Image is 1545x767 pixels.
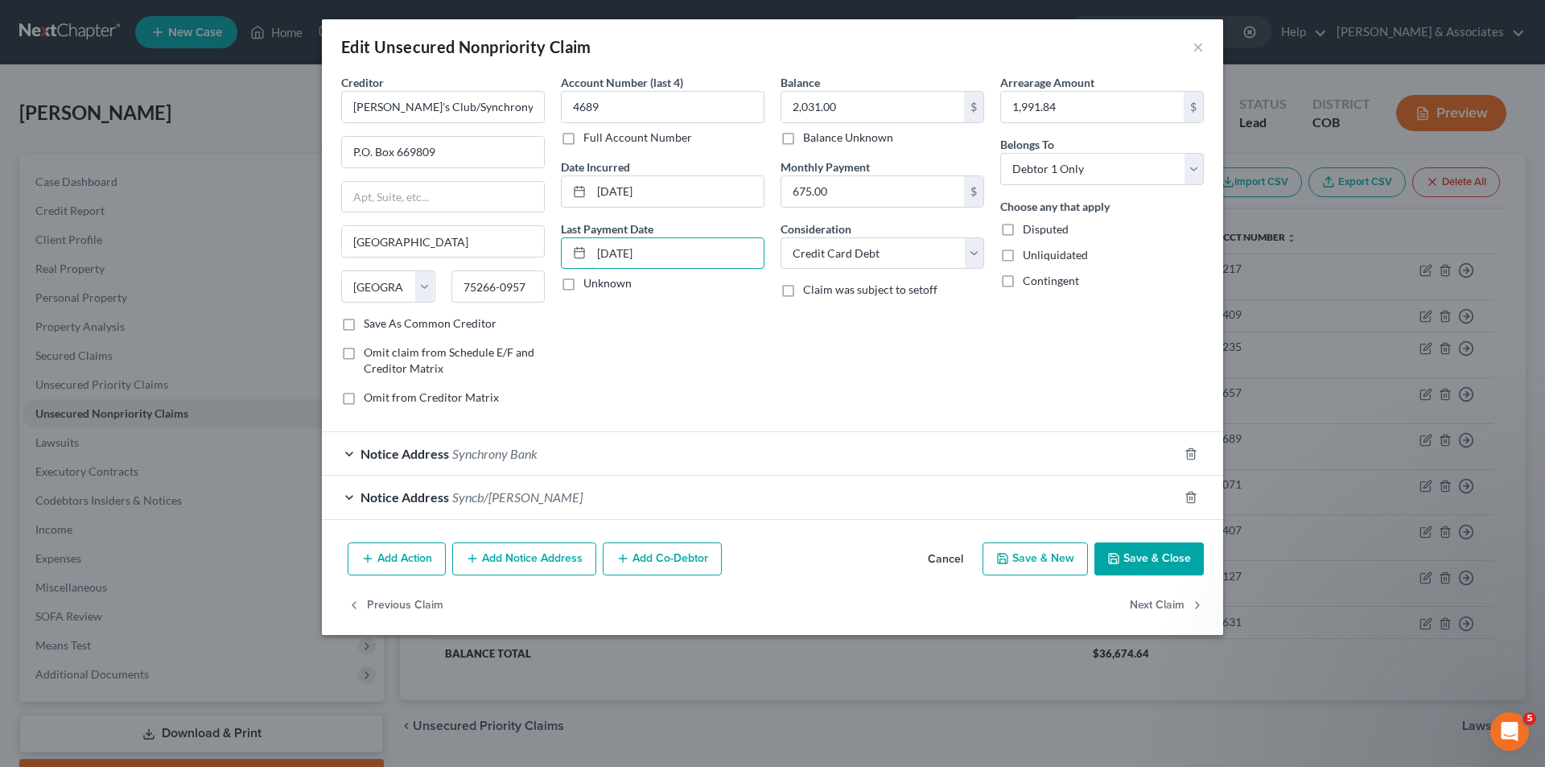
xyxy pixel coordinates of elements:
button: Save & Close [1094,542,1204,576]
label: Arrearage Amount [1000,74,1094,91]
label: Last Payment Date [561,221,653,237]
button: Add Action [348,542,446,576]
button: Add Notice Address [452,542,596,576]
span: 5 [1523,712,1536,725]
span: Belongs To [1000,138,1054,151]
input: Search creditor by name... [341,91,545,123]
input: MM/DD/YYYY [591,176,764,207]
span: Notice Address [360,446,449,461]
input: 0.00 [781,92,964,122]
input: MM/DD/YYYY [591,238,764,269]
label: Balance [781,74,820,91]
div: Edit Unsecured Nonpriority Claim [341,35,591,58]
span: Synchrony Bank [452,446,538,461]
button: Next Claim [1130,588,1204,622]
input: Enter zip... [451,270,546,303]
span: Omit claim from Schedule E/F and Creditor Matrix [364,345,534,375]
label: Monthly Payment [781,159,870,175]
button: Add Co-Debtor [603,542,722,576]
input: XXXX [561,91,764,123]
label: Full Account Number [583,130,692,146]
span: Notice Address [360,489,449,505]
label: Consideration [781,221,851,237]
button: Save & New [983,542,1088,576]
span: Disputed [1023,222,1069,236]
label: Choose any that apply [1000,198,1110,215]
div: $ [964,176,983,207]
label: Save As Common Creditor [364,315,496,332]
div: $ [1184,92,1203,122]
input: 0.00 [1001,92,1184,122]
button: Previous Claim [348,588,443,622]
input: Enter address... [342,137,544,167]
input: Apt, Suite, etc... [342,182,544,212]
span: Syncb/[PERSON_NAME] [452,489,583,505]
label: Account Number (last 4) [561,74,683,91]
input: 0.00 [781,176,964,207]
span: Omit from Creditor Matrix [364,390,499,404]
button: Cancel [915,544,976,576]
span: Creditor [341,76,384,89]
label: Balance Unknown [803,130,893,146]
iframe: Intercom live chat [1490,712,1529,751]
label: Unknown [583,275,632,291]
label: Date Incurred [561,159,630,175]
input: Enter city... [342,226,544,257]
span: Unliquidated [1023,248,1088,262]
span: Claim was subject to setoff [803,282,937,296]
button: × [1193,37,1204,56]
div: $ [964,92,983,122]
span: Contingent [1023,274,1079,287]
